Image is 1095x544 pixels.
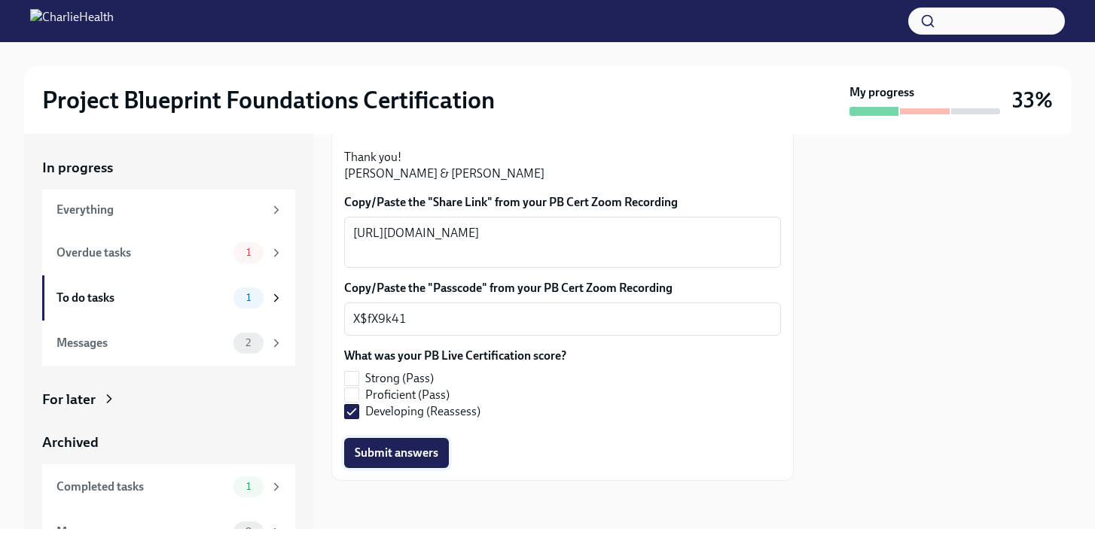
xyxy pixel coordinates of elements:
[42,85,495,115] h2: Project Blueprint Foundations Certification
[56,524,227,540] div: Messages
[42,390,96,409] div: For later
[365,387,450,403] span: Proficient (Pass)
[344,280,781,296] label: Copy/Paste the "Passcode" from your PB Cert Zoom Recording
[237,481,260,492] span: 1
[30,9,114,33] img: CharlieHealth
[344,348,566,364] label: What was your PB Live Certification score?
[236,526,261,537] span: 0
[56,335,227,351] div: Messages
[42,390,295,409] a: For later
[365,370,434,387] span: Strong (Pass)
[42,230,295,275] a: Overdue tasks1
[42,190,295,230] a: Everything
[236,337,260,348] span: 2
[237,247,260,258] span: 1
[56,202,264,218] div: Everything
[56,290,227,306] div: To do tasks
[344,194,781,211] label: Copy/Paste the "Share Link" from your PB Cert Zoom Recording
[849,84,914,101] strong: My progress
[42,433,295,452] a: Archived
[344,149,781,182] p: Thank you! [PERSON_NAME] & [PERSON_NAME]
[42,275,295,321] a: To do tasks1
[344,438,449,468] button: Submit answers
[353,224,772,260] textarea: [URL][DOMAIN_NAME]
[42,464,295,509] a: Completed tasks1
[353,310,772,328] textarea: X$fX9k41
[355,445,438,460] span: Submit answers
[56,245,227,261] div: Overdue tasks
[237,292,260,303] span: 1
[42,321,295,366] a: Messages2
[42,158,295,178] a: In progress
[56,479,227,495] div: Completed tasks
[1012,87,1053,114] h3: 33%
[365,403,480,420] span: Developing (Reassess)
